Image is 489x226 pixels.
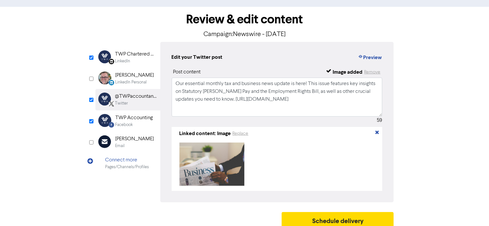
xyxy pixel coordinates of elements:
[358,53,382,62] button: Preview
[172,53,223,62] div: Edit your Twitter post
[95,89,160,110] div: Twitter@TWPaccountantsTwitter
[98,50,111,63] img: Linkedin
[98,114,111,127] img: Facebook
[116,143,125,149] div: Email
[116,135,154,143] div: [PERSON_NAME]
[116,122,133,128] div: Facebook
[105,164,149,170] div: Pages/Channels/Profiles
[95,30,394,39] p: Campaign: Newswire - [DATE]
[115,58,130,64] div: LinkedIn
[98,71,111,84] img: LinkedinPersonal
[95,47,160,68] div: Linkedin TWP Chartered AccountantsLinkedIn
[457,195,489,226] iframe: Chat Widget
[172,78,383,117] textarea: Our essential monthly tax and business news update is here! This issue features key insights on S...
[95,153,160,174] div: Connect morePages/Channels/Profiles
[377,117,382,124] div: 59
[95,12,394,27] h1: Review & edit content
[333,68,362,76] div: Image added
[179,143,244,186] img: image_1738067786343.jpg
[173,68,201,76] div: Post content
[364,68,381,76] button: Remove
[105,156,149,164] div: Connect more
[116,114,153,122] div: TWP Accounting
[116,79,147,85] div: LinkedIn Personal
[232,130,249,137] button: Replace
[179,130,231,137] div: Linked content: Image
[95,68,160,89] div: LinkedinPersonal [PERSON_NAME]LinkedIn Personal
[116,71,154,79] div: [PERSON_NAME]
[95,132,160,153] div: [PERSON_NAME]Email
[95,110,160,132] div: Facebook TWP AccountingFacebook
[115,93,157,100] div: @TWPaccountants
[115,50,157,58] div: TWP Chartered Accountants
[98,93,111,106] img: Twitter
[115,100,128,107] div: Twitter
